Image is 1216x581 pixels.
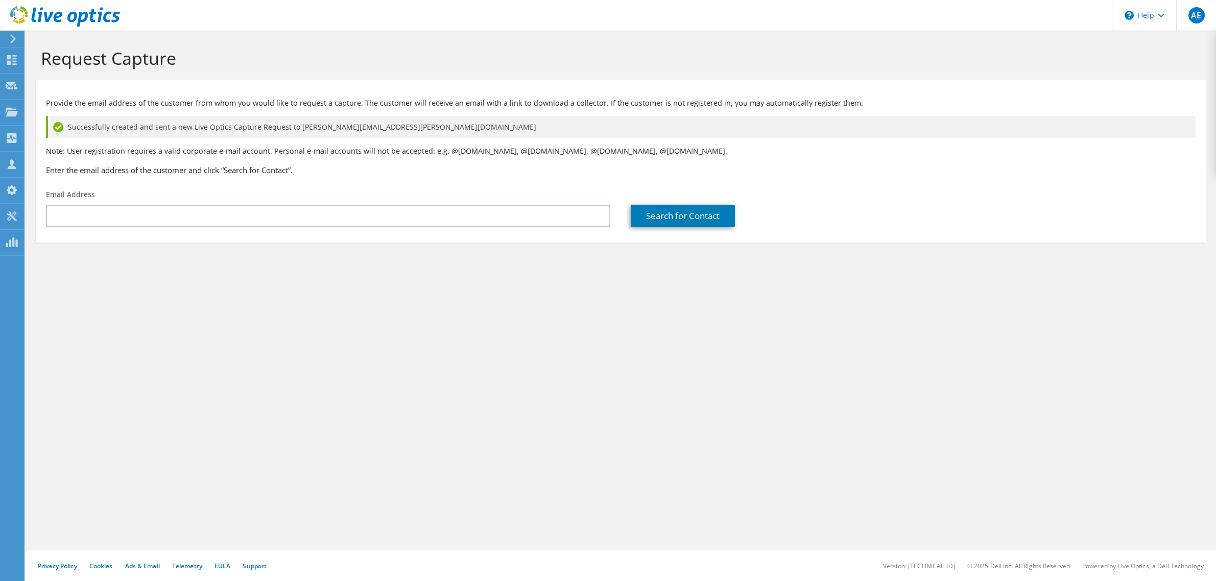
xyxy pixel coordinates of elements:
svg: \n [1125,11,1134,20]
a: Support [243,562,267,570]
a: Privacy Policy [38,562,77,570]
span: AE [1188,7,1205,23]
label: Email Address [46,189,95,200]
li: Version: [TECHNICAL_ID] [883,562,955,570]
span: Successfully created and sent a new Live Optics Capture Request to [PERSON_NAME][EMAIL_ADDRESS][P... [68,122,536,133]
a: Telemetry [172,562,202,570]
p: Provide the email address of the customer from whom you would like to request a capture. The cust... [46,98,1196,109]
a: EULA [214,562,230,570]
a: Cookies [89,562,113,570]
a: Search for Contact [631,205,735,227]
li: Powered by Live Optics, a Dell Technology [1082,562,1204,570]
p: Note: User registration requires a valid corporate e-mail account. Personal e-mail accounts will ... [46,146,1196,157]
h1: Request Capture [41,47,1196,69]
li: © 2025 Dell Inc. All Rights Reserved [967,562,1070,570]
a: Ads & Email [125,562,160,570]
h3: Enter the email address of the customer and click “Search for Contact”. [46,164,1196,176]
